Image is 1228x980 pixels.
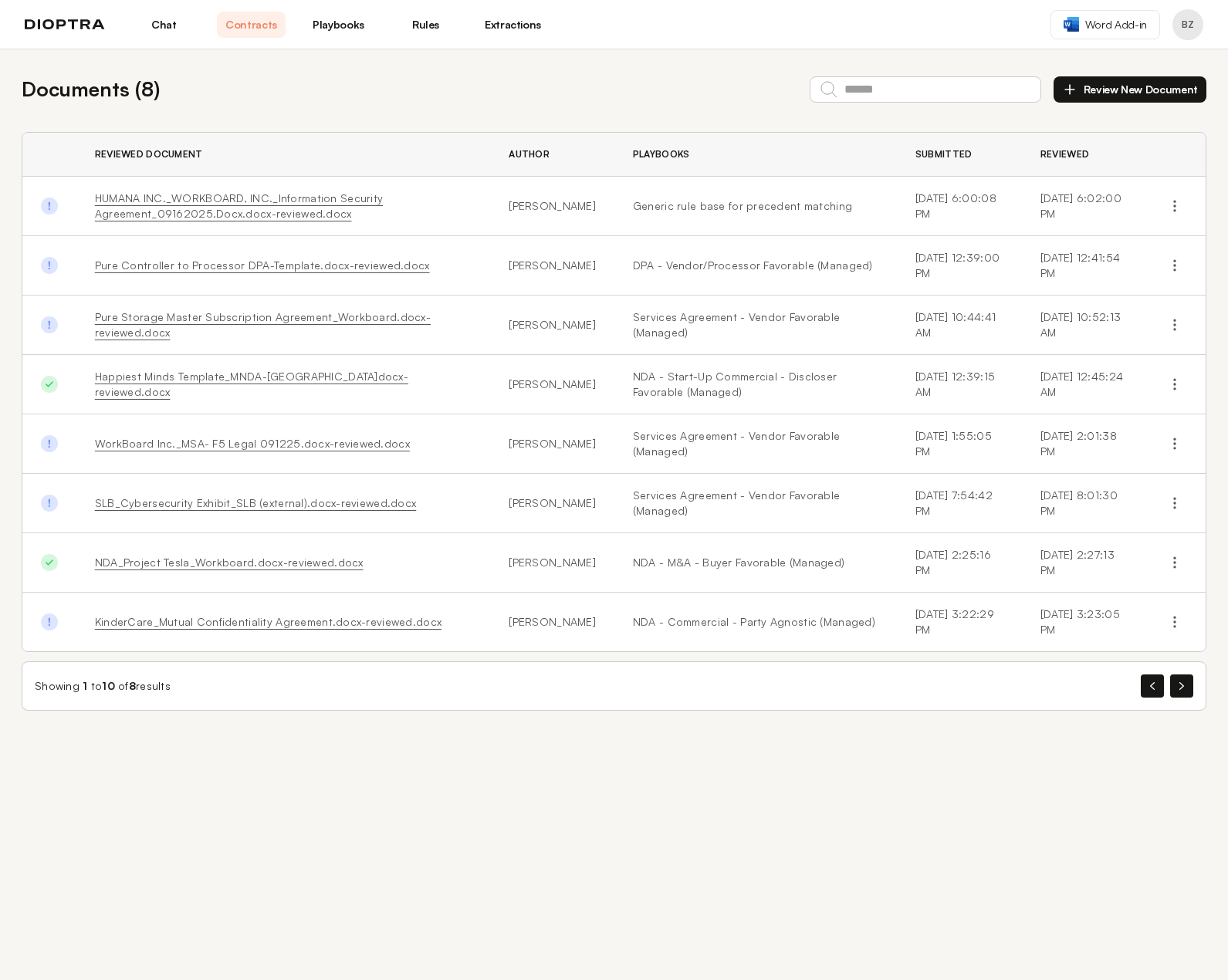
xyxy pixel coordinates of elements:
[217,12,286,38] a: Contracts
[1050,10,1160,39] a: Word Add-in
[41,316,58,333] img: Done
[391,12,460,38] a: Rules
[897,355,1022,414] td: [DATE] 12:39:15 AM
[95,259,430,272] a: Pure Controller to Processor DPA-Template.docx-reviewed.docx
[897,133,1022,177] th: Submitted
[304,12,373,38] a: Playbooks
[41,257,58,274] img: Done
[897,474,1022,533] td: [DATE] 7:54:42 PM
[490,355,614,414] td: [PERSON_NAME]
[1022,355,1144,414] td: [DATE] 12:45:24 AM
[633,369,878,400] a: NDA - Start-Up Commercial - Discloser Favorable (Managed)
[129,679,136,692] span: 8
[897,414,1022,474] td: [DATE] 1:55:05 PM
[1022,296,1144,355] td: [DATE] 10:52:13 AM
[633,198,878,214] a: Generic rule base for precedent matching
[95,615,441,628] a: KinderCare_Mutual Confidentiality Agreement.docx-reviewed.docx
[1054,76,1206,103] button: Review New Document
[897,236,1022,296] td: [DATE] 12:39:00 PM
[41,495,58,512] img: Done
[490,474,614,533] td: [PERSON_NAME]
[102,679,115,692] span: 10
[95,496,417,509] a: SLB_Cybersecurity Exhibit_SLB (external).docx-reviewed.docx
[1022,593,1144,652] td: [DATE] 3:23:05 PM
[490,414,614,474] td: [PERSON_NAME]
[1022,236,1144,296] td: [DATE] 12:41:54 PM
[1141,674,1164,698] button: Previous
[490,296,614,355] td: [PERSON_NAME]
[490,593,614,652] td: [PERSON_NAME]
[614,133,897,177] th: Playbooks
[41,554,58,571] img: Done
[41,376,58,393] img: Done
[76,133,491,177] th: Reviewed Document
[1085,17,1147,32] span: Word Add-in
[633,614,878,630] a: NDA - Commercial - Party Agnostic (Managed)
[897,177,1022,236] td: [DATE] 6:00:08 PM
[41,198,58,215] img: Done
[41,613,58,630] img: Done
[490,177,614,236] td: [PERSON_NAME]
[95,556,364,569] a: NDA_Project Tesla_Workboard.docx-reviewed.docx
[35,678,171,694] div: Showing to of results
[490,236,614,296] td: [PERSON_NAME]
[95,437,410,450] a: WorkBoard Inc._MSA- F5 Legal 091225.docx-reviewed.docx
[633,488,878,519] a: Services Agreement - Vendor Favorable (Managed)
[25,19,105,30] img: logo
[479,12,547,38] a: Extractions
[1022,177,1144,236] td: [DATE] 6:02:00 PM
[1022,474,1144,533] td: [DATE] 8:01:30 PM
[897,533,1022,593] td: [DATE] 2:25:16 PM
[633,428,878,459] a: Services Agreement - Vendor Favorable (Managed)
[633,309,878,340] a: Services Agreement - Vendor Favorable (Managed)
[95,191,383,220] a: HUMANA INC._WORKBOARD, INC._Information Security Agreement_09162025.Docx.docx-reviewed.docx
[633,555,878,570] a: NDA - M&A - Buyer Favorable (Managed)
[1022,133,1144,177] th: Reviewed
[95,370,408,398] a: Happiest Minds Template_MNDA-[GEOGRAPHIC_DATA]docx-reviewed.docx
[633,258,878,273] a: DPA - Vendor/Processor Favorable (Managed)
[130,12,198,38] a: Chat
[83,679,87,692] span: 1
[95,310,431,339] a: Pure Storage Master Subscription Agreement_Workboard.docx-reviewed.docx
[1170,674,1193,698] button: Next
[1172,9,1203,40] button: Profile menu
[1022,414,1144,474] td: [DATE] 2:01:38 PM
[1022,533,1144,593] td: [DATE] 2:27:13 PM
[22,74,160,104] h2: Documents ( 8 )
[41,435,58,452] img: Done
[897,593,1022,652] td: [DATE] 3:22:29 PM
[490,133,614,177] th: Author
[1064,17,1079,32] img: word
[897,296,1022,355] td: [DATE] 10:44:41 AM
[490,533,614,593] td: [PERSON_NAME]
